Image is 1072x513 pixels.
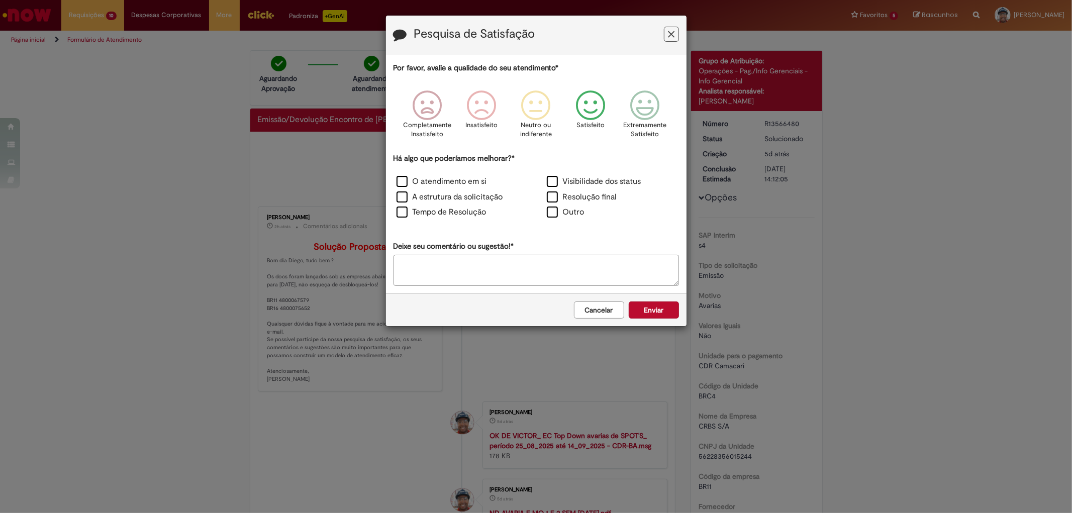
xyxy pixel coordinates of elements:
label: Outro [547,207,584,218]
p: Completamente Insatisfeito [403,121,451,139]
p: Extremamente Satisfeito [623,121,666,139]
p: Neutro ou indiferente [518,121,554,139]
button: Enviar [629,301,679,319]
button: Cancelar [574,301,624,319]
label: Deixe seu comentário ou sugestão!* [394,241,514,252]
label: Por favor, avalie a qualidade do seu atendimento* [394,63,559,73]
label: O atendimento em si [397,176,487,187]
label: Pesquisa de Satisfação [414,28,535,41]
label: A estrutura da solicitação [397,191,503,203]
label: Resolução final [547,191,617,203]
div: Satisfeito [565,83,616,152]
div: Extremamente Satisfeito [619,83,670,152]
p: Satisfeito [576,121,605,130]
label: Visibilidade dos status [547,176,641,187]
div: Neutro ou indiferente [510,83,561,152]
div: Completamente Insatisfeito [402,83,453,152]
label: Tempo de Resolução [397,207,486,218]
div: Há algo que poderíamos melhorar?* [394,153,679,221]
p: Insatisfeito [465,121,498,130]
div: Insatisfeito [456,83,507,152]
